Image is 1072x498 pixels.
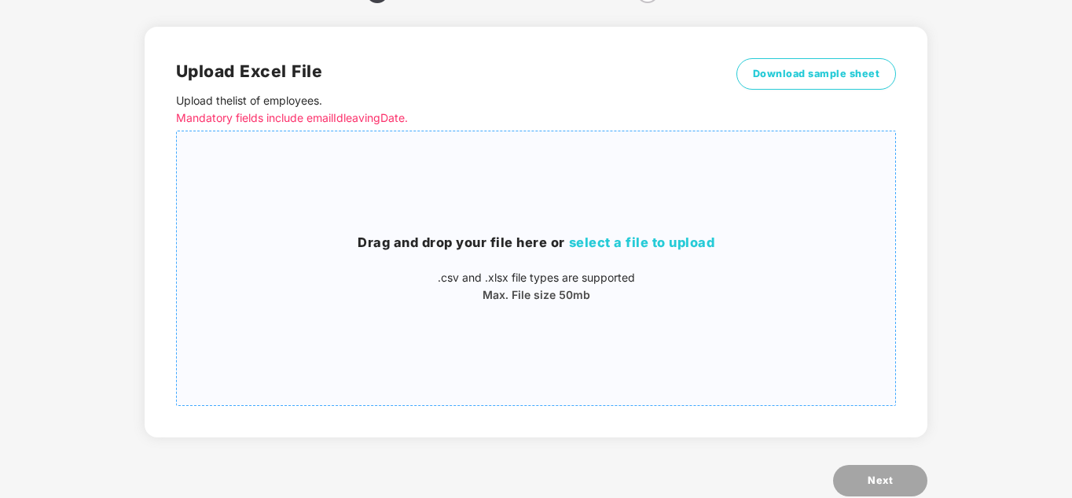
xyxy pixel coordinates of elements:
span: Drag and drop your file here orselect a file to upload.csv and .xlsx file types are supportedMax.... [177,131,895,405]
span: select a file to upload [569,234,715,250]
p: Mandatory fields include emailId leavingDate. [176,109,716,127]
h3: Drag and drop your file here or [177,233,895,253]
p: Upload the list of employees . [176,92,716,127]
span: Download sample sheet [753,66,880,82]
p: Max. File size 50mb [177,286,895,304]
h2: Upload Excel File [176,58,716,84]
p: .csv and .xlsx file types are supported [177,269,895,286]
button: Download sample sheet [736,58,897,90]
